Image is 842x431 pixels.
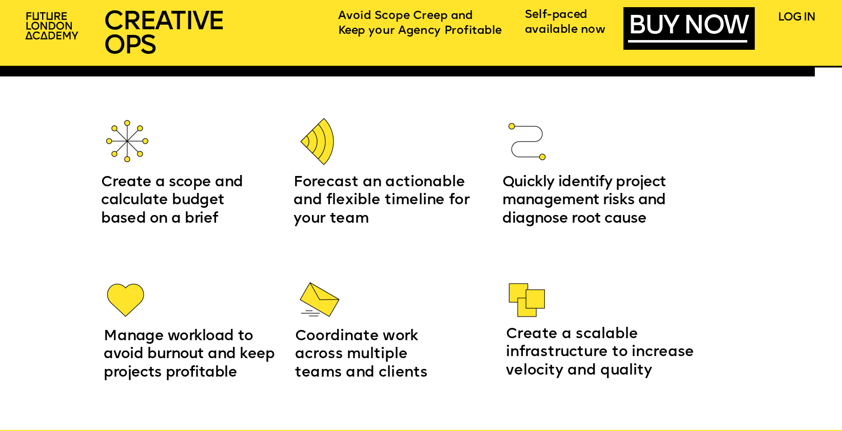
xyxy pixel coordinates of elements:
[778,11,815,24] a: LOG IN
[525,9,588,22] span: Self-paced
[502,175,670,226] span: Quickly identify project management risks and diagnose root cause
[104,329,279,380] span: Manage workload to avoid burnout and keep projects profitable
[338,25,502,37] span: Keep your Agency Profitable
[506,328,698,379] span: Create a scalable infrastructure to increase velocity and quality
[628,14,747,43] a: BUY NOW
[293,175,474,226] span: Forecast an actionable and flexible timeline for your team
[101,275,150,324] img: upload-7eaaf38f-f644-435d-890d-b3fa795f6908.png
[21,7,86,46] img: upload-2f72e7a8-3806-41e8-b55b-d754ac055a4a.png
[295,329,427,380] span: Coordinate work across multiple teams and clients
[338,10,473,22] span: Avoid Scope Creep and
[502,275,552,324] img: upload-2ded02e7-bd03-40b6-b94e-1577b2f29762.png
[293,117,342,166] img: upload-41ad28e6-239e-45af-aacf-b000fdd86462.png
[104,10,223,60] span: CREATIVE OPS
[101,175,247,226] span: Create a scope and calculate budget based on a brief
[295,275,344,324] img: upload-2d33fb6c-3e05-4dc8-8992-d30ab5cf25f0.png
[502,117,552,166] img: upload-01885e34-bfdc-499d-a28c-85b02b3aeb9d.png
[103,116,152,166] img: upload-526d3fc0-e50a-4f35-acff-e5211876534a.png
[525,24,605,36] span: available now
